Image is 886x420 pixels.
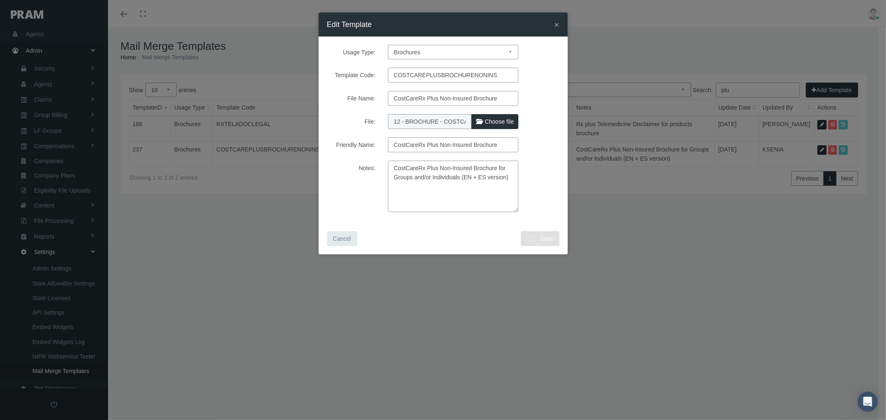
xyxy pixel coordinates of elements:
label: Notes: [321,161,382,212]
input: Enter file name [388,91,518,106]
div: Open Intercom Messenger [858,392,878,412]
input: Enter output friendly name [388,137,518,152]
h4: Edit Template [327,19,372,30]
button: Close [554,20,559,29]
label: File: [321,114,382,129]
button: Cancel [327,231,358,246]
button: Save [521,231,560,246]
label: Template Code: [321,68,382,83]
span: Save [540,235,553,242]
label: Usage Type: [321,45,382,59]
input: Enter template code [388,68,518,83]
span: × [554,20,559,29]
span: Choose file [485,118,514,125]
label: File Name: [321,91,382,106]
label: Friendly Name: [321,137,382,152]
